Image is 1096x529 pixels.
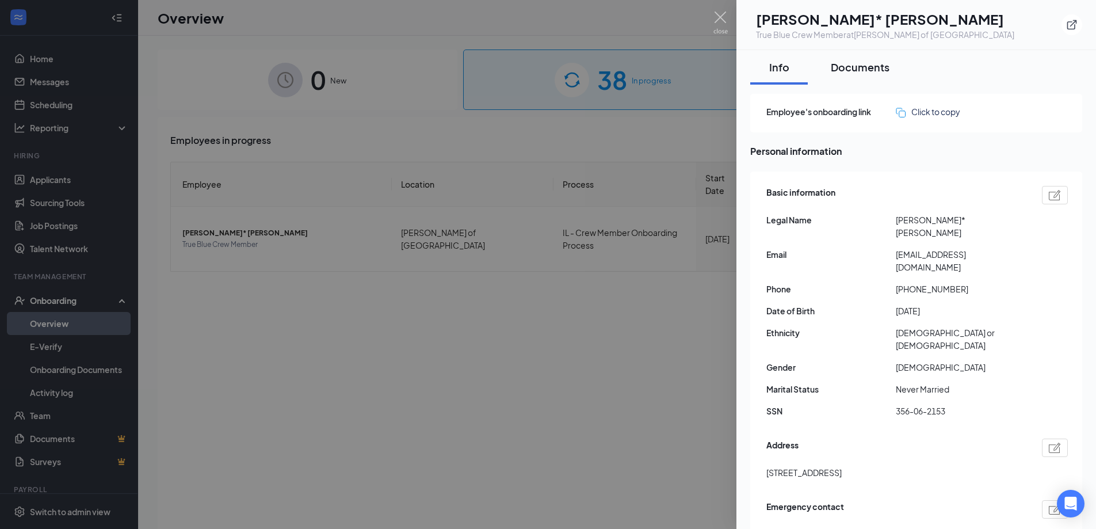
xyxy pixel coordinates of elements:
[766,105,896,118] span: Employee's onboarding link
[1057,490,1084,517] div: Open Intercom Messenger
[766,500,844,519] span: Emergency contact
[766,305,896,317] span: Date of Birth
[756,9,1014,29] h1: [PERSON_NAME]* [PERSON_NAME]
[896,105,960,118] button: Click to copy
[896,405,1025,417] span: 356-06-2153
[896,283,1025,295] span: [PHONE_NUMBER]
[766,283,896,295] span: Phone
[896,383,1025,395] span: Never Married
[896,305,1025,317] span: [DATE]
[896,214,1025,239] span: [PERSON_NAME]* [PERSON_NAME]
[756,29,1014,40] div: True Blue Crew Member at [PERSON_NAME] of [GEOGRAPHIC_DATA]
[766,186,835,204] span: Basic information
[896,108,906,117] img: click-to-copy.71757273a98fde459dfc.svg
[1066,19,1078,31] svg: ExternalLink
[766,405,896,417] span: SSN
[896,248,1025,273] span: [EMAIL_ADDRESS][DOMAIN_NAME]
[766,326,896,339] span: Ethnicity
[762,60,796,74] div: Info
[896,361,1025,374] span: [DEMOGRAPHIC_DATA]
[766,361,896,374] span: Gender
[1061,14,1082,35] button: ExternalLink
[766,214,896,226] span: Legal Name
[896,326,1025,352] span: [DEMOGRAPHIC_DATA] or [DEMOGRAPHIC_DATA]
[750,144,1082,158] span: Personal information
[766,439,799,457] span: Address
[766,383,896,395] span: Marital Status
[831,60,889,74] div: Documents
[766,466,842,479] span: [STREET_ADDRESS]
[766,248,896,261] span: Email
